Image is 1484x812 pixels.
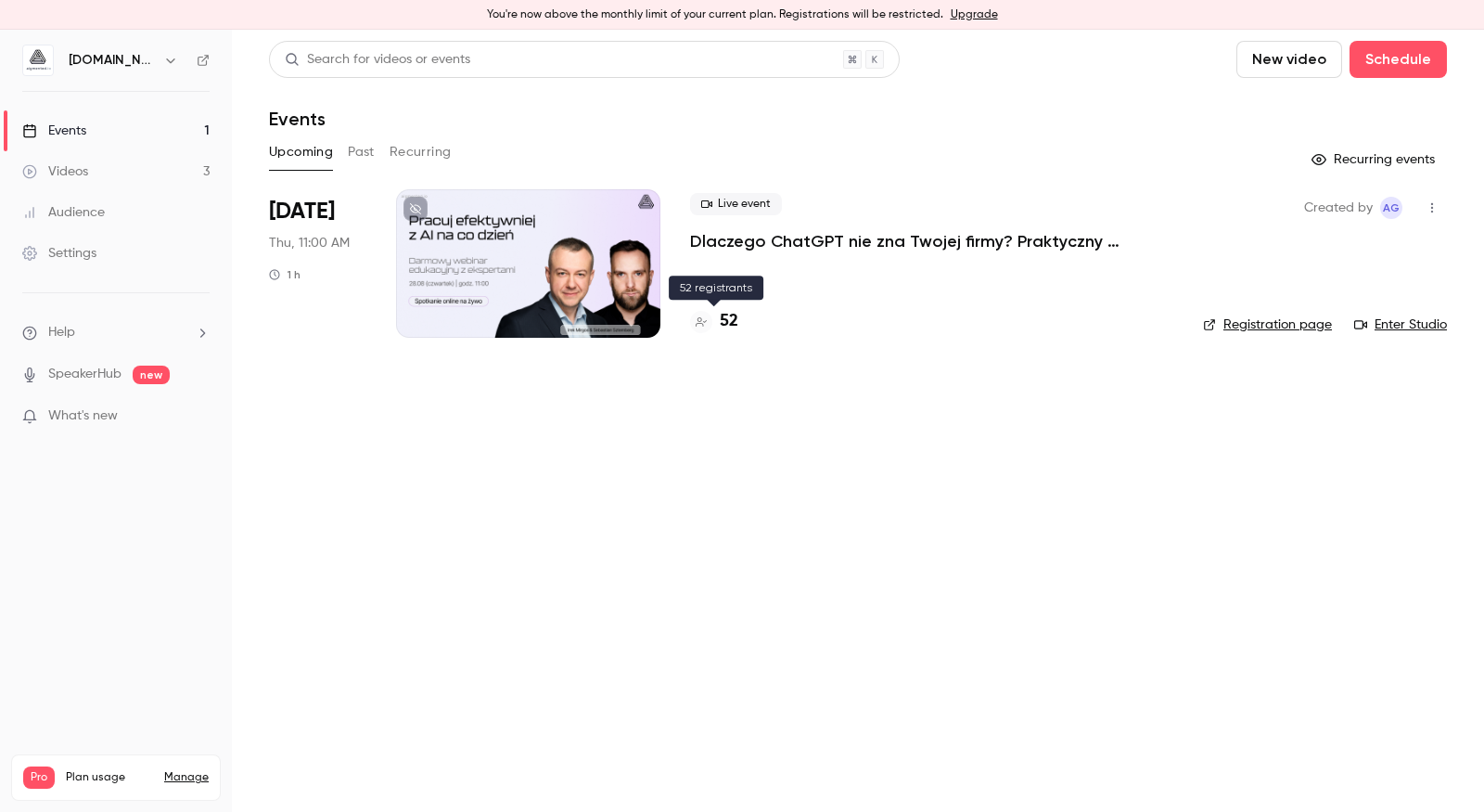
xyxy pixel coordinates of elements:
[1350,41,1447,78] button: Schedule
[690,309,738,334] a: 52
[22,323,210,342] li: help-dropdown-opener
[22,244,96,263] div: Settings
[1354,316,1447,334] a: Enter Studio
[66,770,153,785] span: Plan usage
[48,365,122,384] a: SpeakerHub
[22,122,86,140] div: Events
[22,162,88,181] div: Videos
[1304,197,1373,219] span: Created by
[1203,316,1332,334] a: Registration page
[133,366,170,384] span: new
[269,267,301,282] div: 1 h
[269,137,333,167] button: Upcoming
[348,137,375,167] button: Past
[690,193,782,215] span: Live event
[269,234,350,252] span: Thu, 11:00 AM
[1380,197,1402,219] span: Aleksandra Grabarska
[22,203,105,222] div: Audience
[23,45,53,75] img: aigmented.io
[390,137,452,167] button: Recurring
[23,767,55,789] span: Pro
[1236,41,1342,78] button: New video
[164,770,209,785] a: Manage
[269,108,326,130] h1: Events
[285,50,470,70] div: Search for videos or events
[720,309,738,334] h4: 52
[48,323,75,342] span: Help
[269,189,366,338] div: Aug 28 Thu, 11:00 AM (Europe/Berlin)
[951,7,998,22] a: Upgrade
[69,51,156,70] h6: [DOMAIN_NAME]
[48,406,118,426] span: What's new
[690,230,1173,252] a: Dlaczego ChatGPT nie zna Twojej firmy? Praktyczny przewodnik przygotowania wiedzy firmowej jako k...
[1383,197,1400,219] span: AG
[1303,145,1447,174] button: Recurring events
[269,197,335,226] span: [DATE]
